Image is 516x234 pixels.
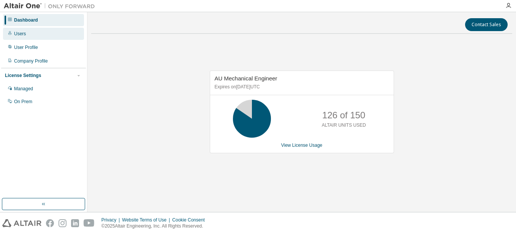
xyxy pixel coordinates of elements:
button: Contact Sales [465,18,508,31]
div: Privacy [101,217,122,223]
p: Expires on [DATE] UTC [215,84,387,90]
p: © 2025 Altair Engineering, Inc. All Rights Reserved. [101,223,209,229]
div: User Profile [14,44,38,50]
div: Dashboard [14,17,38,23]
div: On Prem [14,99,32,105]
img: instagram.svg [59,219,66,227]
img: linkedin.svg [71,219,79,227]
img: altair_logo.svg [2,219,41,227]
p: 126 of 150 [322,109,365,122]
div: Website Terms of Use [122,217,172,223]
a: View License Usage [281,143,323,148]
div: License Settings [5,72,41,79]
div: Company Profile [14,58,48,64]
div: Users [14,31,26,37]
p: ALTAIR UNITS USED [322,122,366,129]
div: Cookie Consent [172,217,209,223]
img: Altair One [4,2,99,10]
img: facebook.svg [46,219,54,227]
img: youtube.svg [84,219,95,227]
span: AU Mechanical Engineer [215,75,277,82]
div: Managed [14,86,33,92]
